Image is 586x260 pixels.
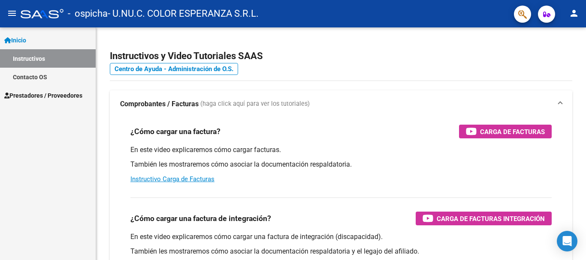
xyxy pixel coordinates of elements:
[110,90,572,118] mat-expansion-panel-header: Comprobantes / Facturas (haga click aquí para ver los tutoriales)
[110,63,238,75] a: Centro de Ayuda - Administración de O.S.
[108,4,259,23] span: - U.NU.C. COLOR ESPERANZA S.R.L.
[130,212,271,224] h3: ¿Cómo cargar una factura de integración?
[130,126,221,137] h3: ¿Cómo cargar una factura?
[437,213,545,224] span: Carga de Facturas Integración
[416,212,552,225] button: Carga de Facturas Integración
[4,91,82,100] span: Prestadores / Proveedores
[569,8,579,18] mat-icon: person
[459,125,552,138] button: Carga de Facturas
[7,8,17,18] mat-icon: menu
[480,126,545,137] span: Carga de Facturas
[130,232,552,242] p: En este video explicaremos cómo cargar una factura de integración (discapacidad).
[557,231,577,251] div: Open Intercom Messenger
[130,175,214,183] a: Instructivo Carga de Facturas
[130,160,552,169] p: También les mostraremos cómo asociar la documentación respaldatoria.
[110,48,572,64] h2: Instructivos y Video Tutoriales SAAS
[4,36,26,45] span: Inicio
[120,99,199,109] strong: Comprobantes / Facturas
[68,4,108,23] span: - ospicha
[130,247,552,256] p: También les mostraremos cómo asociar la documentación respaldatoria y el legajo del afiliado.
[200,99,310,109] span: (haga click aquí para ver los tutoriales)
[130,145,552,155] p: En este video explicaremos cómo cargar facturas.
